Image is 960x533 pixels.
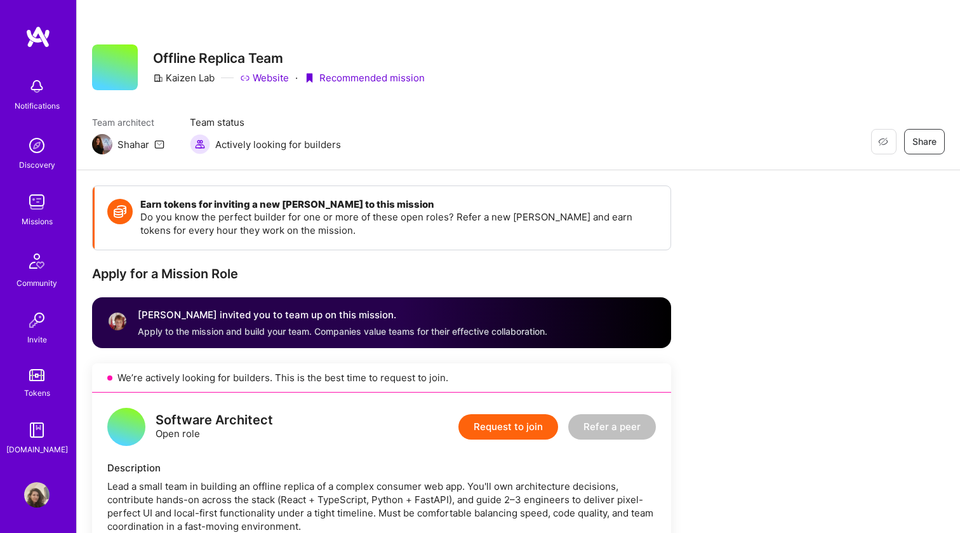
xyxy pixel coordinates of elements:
div: Description [107,461,656,475]
img: User profile [107,311,128,332]
div: Software Architect [156,414,273,427]
div: Invite [27,333,47,346]
img: Invite [24,307,50,333]
div: [DOMAIN_NAME] [6,443,68,456]
img: logo [25,25,51,48]
a: Website [240,71,289,84]
h4: Earn tokens for inviting a new [PERSON_NAME] to this mission [140,199,658,210]
i: icon Mail [154,139,164,149]
img: Token icon [107,199,133,224]
img: discovery [24,133,50,158]
a: User Avatar [21,482,53,508]
img: Team Architect [92,134,112,154]
p: Do you know the perfect builder for one or more of these open roles? Refer a new [PERSON_NAME] an... [140,210,658,237]
div: Discovery [19,158,55,172]
i: icon PurpleRibbon [304,73,314,83]
div: Notifications [15,99,60,112]
button: Refer a peer [568,414,656,440]
img: teamwork [24,189,50,215]
img: Community [22,246,52,276]
div: Recommended mission [304,71,425,84]
div: Apply for a Mission Role [92,266,671,282]
span: Share [912,135,937,148]
div: Lead a small team in building an offline replica of a complex consumer web app. You'll own archit... [107,480,656,533]
span: Actively looking for builders [215,138,341,151]
div: Tokens [24,386,50,400]
h3: Offline Replica Team [153,50,425,66]
button: Request to join [458,414,558,440]
div: Open role [156,414,273,440]
div: Kaizen Lab [153,71,215,84]
img: bell [24,74,50,99]
img: User Avatar [24,482,50,508]
span: Team architect [92,116,164,129]
div: [PERSON_NAME] invited you to team up on this mission. [138,307,547,323]
img: tokens [29,369,44,381]
span: Team status [190,116,341,129]
i: icon EyeClosed [878,137,888,147]
i: icon CompanyGray [153,73,163,83]
div: Community [17,276,57,290]
div: · [295,71,298,84]
div: Shahar [117,138,149,151]
div: Apply to the mission and build your team. Companies value teams for their effective collaboration. [138,325,547,338]
div: Missions [22,215,53,228]
div: We’re actively looking for builders. This is the best time to request to join. [92,363,671,393]
button: Share [904,129,945,154]
img: guide book [24,417,50,443]
img: Actively looking for builders [190,134,210,154]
